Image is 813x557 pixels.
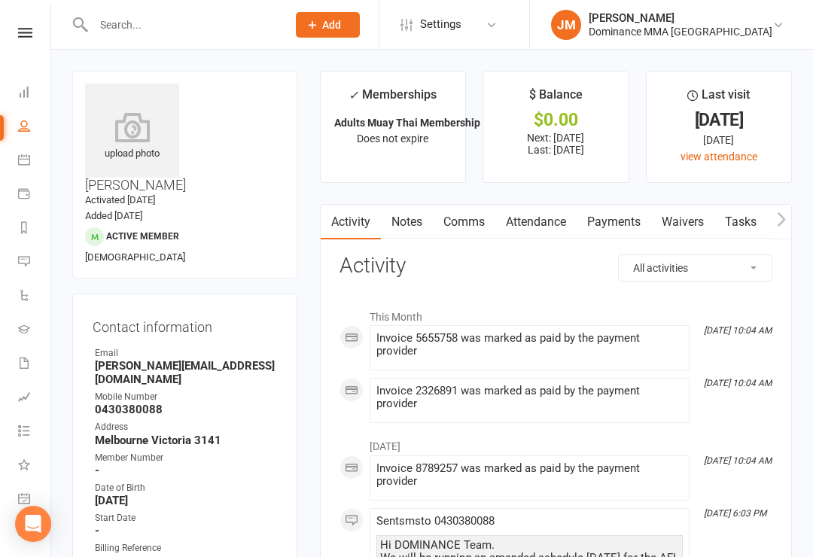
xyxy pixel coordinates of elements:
p: Next: [DATE] Last: [DATE] [497,132,614,156]
a: Payments [18,178,52,212]
a: Payments [577,205,651,239]
a: Assessments [18,382,52,415]
div: Last visit [687,85,750,112]
a: Dashboard [18,77,52,111]
div: Date of Birth [95,481,277,495]
div: Invoice 8789257 was marked as paid by the payment provider [376,462,683,488]
a: Attendance [495,205,577,239]
span: Settings [420,8,461,41]
div: $ Balance [529,85,583,112]
strong: [DATE] [95,494,277,507]
a: Notes [381,205,433,239]
li: [DATE] [340,431,772,455]
div: upload photo [85,112,179,162]
a: Calendar [18,145,52,178]
strong: - [95,464,277,477]
a: Activity [321,205,381,239]
div: Invoice 2326891 was marked as paid by the payment provider [376,385,683,410]
div: [DATE] [660,112,778,128]
i: [DATE] 6:03 PM [704,508,766,519]
strong: 0430380088 [95,403,277,416]
a: view attendance [681,151,757,163]
span: Does not expire [357,132,428,145]
strong: Adults Muay Thai Membership [334,117,480,129]
span: Active member [106,231,179,242]
div: Memberships [349,85,437,113]
h3: Activity [340,254,772,278]
a: General attendance kiosk mode [18,483,52,517]
strong: [PERSON_NAME][EMAIL_ADDRESS][DOMAIN_NAME] [95,359,277,386]
div: $0.00 [497,112,614,128]
div: Email [95,346,277,361]
input: Search... [89,14,276,35]
span: [DEMOGRAPHIC_DATA] [85,251,185,263]
div: [DATE] [660,132,778,148]
h3: [PERSON_NAME] [85,84,285,193]
div: Address [95,420,277,434]
div: Mobile Number [95,390,277,404]
a: Reports [18,212,52,246]
strong: - [95,524,277,537]
i: [DATE] 10:04 AM [704,378,772,388]
i: [DATE] 10:04 AM [704,325,772,336]
a: People [18,111,52,145]
a: What's New [18,449,52,483]
div: Dominance MMA [GEOGRAPHIC_DATA] [589,25,772,38]
div: JM [551,10,581,40]
span: Add [322,19,341,31]
time: Added [DATE] [85,210,142,221]
a: Tasks [714,205,767,239]
i: [DATE] 10:04 AM [704,455,772,466]
div: Start Date [95,511,277,525]
a: Waivers [651,205,714,239]
div: Billing Reference [95,541,277,555]
div: [PERSON_NAME] [589,11,772,25]
button: Add [296,12,360,38]
i: ✓ [349,88,358,102]
a: Comms [433,205,495,239]
time: Activated [DATE] [85,194,155,205]
div: Invoice 5655758 was marked as paid by the payment provider [376,332,683,358]
span: Sent sms to 0430380088 [376,514,495,528]
strong: Melbourne Victoria 3141 [95,434,277,447]
div: Member Number [95,451,277,465]
div: Open Intercom Messenger [15,506,51,542]
li: This Month [340,301,772,325]
h3: Contact information [93,314,277,335]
